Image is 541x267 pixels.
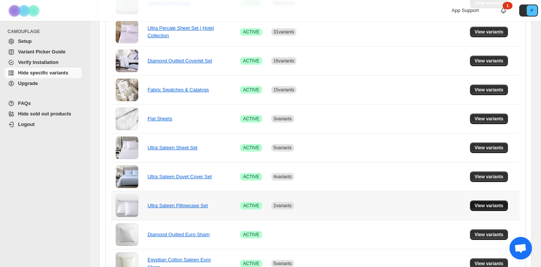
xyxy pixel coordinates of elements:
a: Fabric Swatches & Catalogs [148,87,209,93]
a: Hide specific variants [5,68,82,78]
img: Ultra Sateen Sheet Set [116,137,138,159]
button: View variants [470,85,508,95]
button: View variants [470,114,508,124]
span: 5 variants [274,261,292,266]
span: ACTIVE [243,261,259,267]
span: 3 variants [274,116,292,121]
span: CAMOUFLAGE [8,29,85,35]
span: View variants [475,29,503,35]
span: Verify Installation [18,59,59,65]
a: Ultra Percale Sheet Set | Hotel Collection [148,25,214,38]
img: Flat Sheets [116,108,138,130]
span: View variants [475,203,503,209]
button: View variants [470,229,508,240]
button: Avatar with initials P [519,5,538,17]
span: App Support [452,8,479,13]
span: 2 variants [274,203,292,208]
span: ACTIVE [243,29,259,35]
a: FAQs [5,98,82,109]
a: Variant Picker Guide [5,47,82,57]
a: Ultra Sateen Sheet Set [148,145,198,150]
span: Avatar with initials P [527,5,537,16]
a: 1 [500,7,507,14]
img: Diamond Quilted Coverlet Set [116,50,138,72]
img: Diamond Quilted Euro Sham [116,223,138,246]
span: ACTIVE [243,87,259,93]
span: View variants [475,58,503,64]
img: Camouflage [6,0,44,21]
a: Verify Installation [5,57,82,68]
text: P [530,8,533,13]
a: Diamond Quilted Euro Sham [148,232,210,237]
div: 1 [503,2,512,9]
img: Ultra Sateen Pillowcase Set [116,194,138,217]
button: View variants [470,56,508,66]
span: ACTIVE [243,58,259,64]
span: ACTIVE [243,174,259,180]
span: View variants [475,261,503,267]
span: 5 variants [274,145,292,150]
span: ACTIVE [243,116,259,122]
span: Hide sold out products [18,111,71,117]
span: ACTIVE [243,145,259,151]
a: Ultra Sateen Pillowcase Set [148,203,208,208]
img: Ultra Sateen Duvet Cover Set [116,165,138,188]
span: View variants [475,87,503,93]
span: ACTIVE [243,203,259,209]
span: Setup [18,38,32,44]
a: Upgrade [5,78,82,89]
a: Open chat [509,237,532,259]
button: View variants [470,171,508,182]
span: 31 variants [274,29,294,35]
span: ACTIVE [243,232,259,238]
span: View variants [475,232,503,238]
span: 15 variants [274,87,294,93]
span: View variants [475,145,503,151]
button: View variants [470,200,508,211]
a: Diamond Quilted Coverlet Set [148,58,212,64]
button: View variants [470,143,508,153]
a: Setup [5,36,82,47]
span: Hide specific variants [18,70,68,76]
a: Hide sold out products [5,109,82,119]
span: Logout [18,121,35,127]
a: Flat Sheets [148,116,172,121]
button: View variants [470,27,508,37]
span: View variants [475,116,503,122]
span: FAQs [18,100,31,106]
a: Ultra Sateen Duvet Cover Set [148,174,212,179]
span: 16 variants [274,58,294,64]
a: Logout [5,119,82,130]
span: 4 variants [274,174,292,179]
span: Upgrade [18,80,38,86]
span: Variant Picker Guide [18,49,65,55]
span: View variants [475,174,503,180]
img: Fabric Swatches & Catalogs [116,79,138,101]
